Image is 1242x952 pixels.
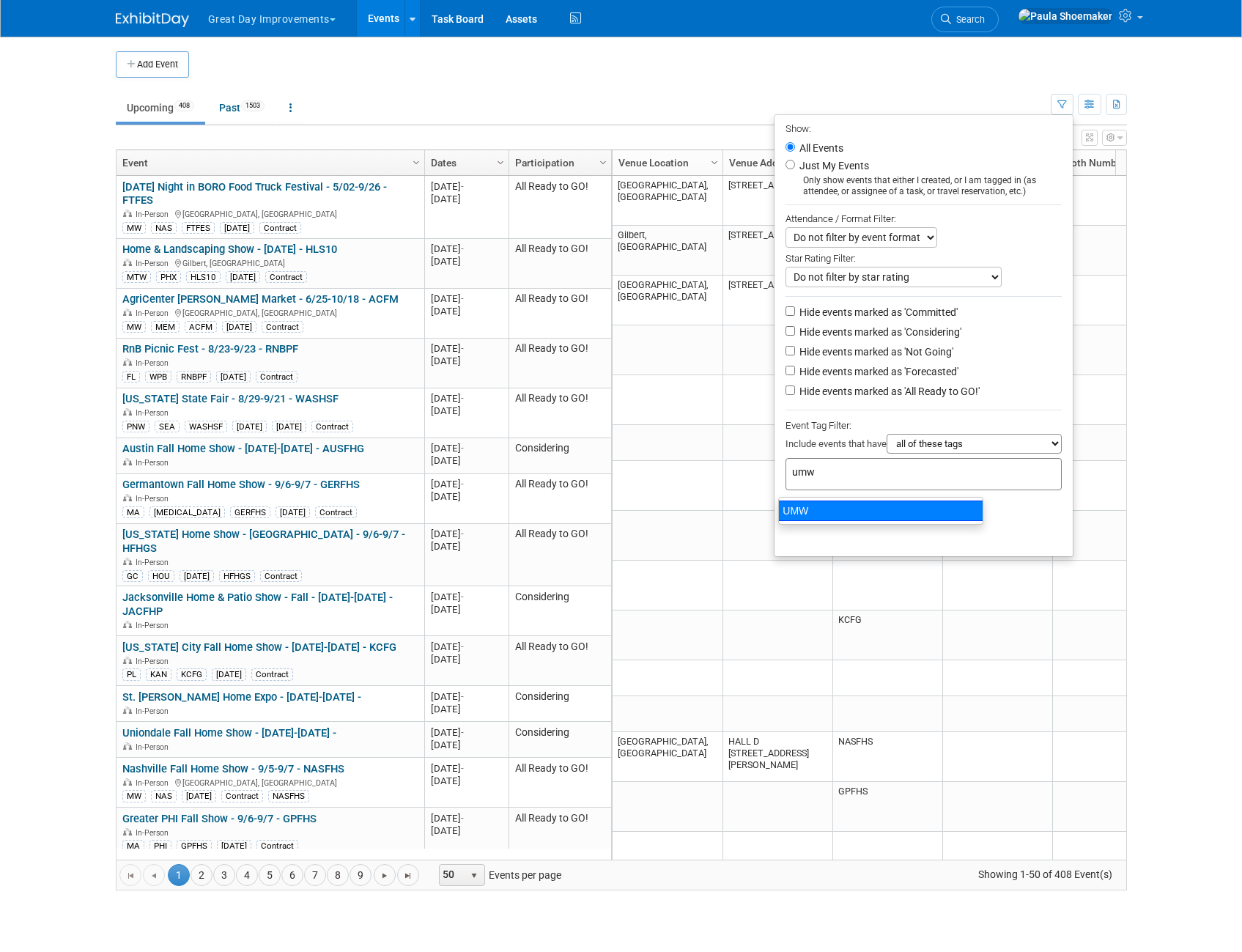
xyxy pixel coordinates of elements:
div: [GEOGRAPHIC_DATA], [GEOGRAPHIC_DATA] [122,776,418,789]
img: In-Person Event [123,210,132,217]
div: Contract [265,271,307,283]
div: GERFHS [230,506,270,518]
div: NASFHS [268,790,309,802]
a: Search [931,7,999,32]
span: - [461,393,464,404]
div: MA [122,506,144,518]
span: Showing 1-50 of 408 Event(s) [964,864,1125,885]
div: [DATE] [431,255,502,267]
div: Show: [786,119,1062,137]
td: [STREET_ADDRESS] [722,176,832,226]
td: Considering [509,722,611,758]
div: [DATE] [431,490,502,503]
td: [GEOGRAPHIC_DATA], [GEOGRAPHIC_DATA] [613,176,722,226]
div: Only show events that either I created, or I am tagged in (as attendee, or assignee of a task, or... [786,175,1062,197]
span: Column Settings [410,157,422,169]
div: [DATE] [180,570,214,582]
div: ACFM [185,321,217,333]
span: Go to the next page [379,870,391,882]
a: Venue Location [618,150,713,175]
span: Column Settings [709,157,720,169]
div: Event Tag Filter: [786,417,1062,434]
img: In-Person Event [123,558,132,565]
a: 3 [213,864,235,886]
div: [DATE] [272,421,306,432]
td: Considering [509,586,611,636]
a: Booth Number [1059,150,1153,175]
div: Contract [260,570,302,582]
div: Contract [256,371,297,383]
a: Venue Address [729,150,823,175]
span: - [461,528,464,539]
td: Considering [509,438,611,474]
img: Paula Shoemaker [1018,8,1113,24]
td: All Ready to GO! [509,758,611,808]
span: In-Person [136,778,173,788]
td: Considering [509,686,611,722]
img: In-Person Event [123,408,132,416]
label: Hide events marked as 'Forecasted' [796,364,958,379]
span: In-Person [136,458,173,468]
div: [DATE] [217,840,251,852]
a: RnB Picnic Fest - 8/23-9/23 - RNBPF [122,342,298,355]
div: WASHSF [185,421,227,432]
a: Germantown Fall Home Show - 9/6-9/7 - GERFHS [122,478,360,491]
button: Add Event [116,51,189,78]
div: HLS10 [186,271,221,283]
td: All Ready to GO! [509,339,611,388]
div: WPB [145,371,171,383]
input: Type tag and hit enter [792,465,997,479]
div: [DATE] [431,243,502,255]
img: In-Person Event [123,259,132,266]
div: [DATE] [431,690,502,703]
div: KCFG [177,668,207,680]
div: [DATE] [431,342,502,355]
td: All Ready to GO! [509,388,611,438]
a: 2 [191,864,212,886]
div: MTW [122,271,151,283]
div: SEA [155,421,180,432]
a: 5 [259,864,281,886]
img: In-Person Event [123,494,132,501]
div: Contract [251,668,293,680]
a: Jacksonville Home & Patio Show - Fall - [DATE]-[DATE] - JACFHP [122,591,393,618]
div: PL [122,668,141,680]
img: In-Person Event [123,309,132,316]
span: - [461,443,464,454]
td: Gilbert, [GEOGRAPHIC_DATA] [613,226,722,276]
span: In-Person [136,309,173,318]
div: Contract [315,506,357,518]
img: In-Person Event [123,742,132,750]
label: Hide events marked as 'Considering' [796,325,961,339]
div: FL [122,371,140,383]
div: [DATE] [431,653,502,665]
div: FTFES [182,222,215,234]
div: MEM [151,321,180,333]
a: Column Settings [595,150,611,172]
div: MW [122,222,146,234]
span: In-Person [136,408,173,418]
label: Hide events marked as 'Committed' [796,305,958,320]
div: PHX [156,271,181,283]
img: In-Person Event [123,828,132,835]
div: [DATE] [182,790,216,802]
a: Participation [515,150,602,175]
span: In-Person [136,657,173,666]
a: 8 [327,864,349,886]
div: [DATE] [431,180,502,193]
div: UMW [778,501,983,521]
div: [DATE] [431,762,502,775]
a: Go to the last page [397,864,419,886]
a: Home & Landscaping Show - [DATE] - HLS10 [122,243,337,256]
span: In-Person [136,558,173,567]
label: Hide events marked as 'Not Going' [796,344,953,359]
div: [GEOGRAPHIC_DATA], [GEOGRAPHIC_DATA] [122,207,418,220]
div: [DATE] [222,321,256,333]
label: Just My Events [796,158,869,173]
td: [GEOGRAPHIC_DATA], [GEOGRAPHIC_DATA] [613,732,722,782]
div: MA [122,840,144,852]
div: [DATE] [431,405,502,417]
span: Go to the first page [125,870,136,882]
span: In-Person [136,742,173,752]
div: [DATE] [212,668,246,680]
